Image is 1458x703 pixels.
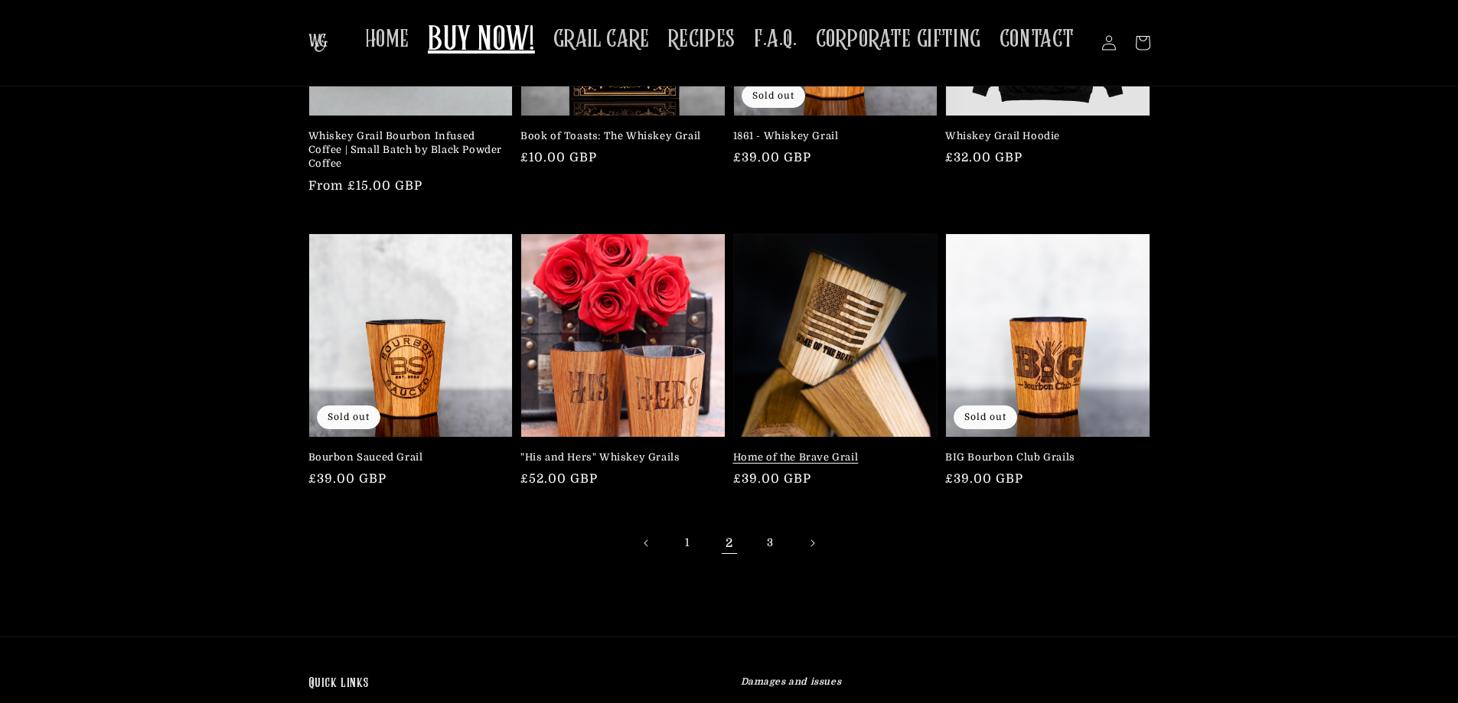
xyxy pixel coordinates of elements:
a: Bourbon Sauced Grail [308,451,504,464]
a: "His and Hers" Whiskey Grails [520,451,716,464]
span: F.A.Q. [754,24,797,54]
img: The Whiskey Grail [308,34,328,52]
a: F.A.Q. [745,15,807,63]
a: BUY NOW! [419,11,544,71]
a: Page 3 [754,526,788,560]
a: RECIPES [659,15,745,63]
a: Whiskey Grail Hoodie [945,129,1141,143]
a: GRAIL CARE [544,15,659,63]
h2: Quick links [308,675,718,693]
a: Book of Toasts: The Whiskey Grail [520,129,716,143]
a: 1861 - Whiskey Grail [733,129,929,143]
span: CONTACT [1000,24,1075,54]
a: HOME [356,15,419,63]
a: CONTACT [990,15,1084,63]
strong: Damages and issues [741,676,842,687]
a: Whiskey Grail Bourbon Infused Coffee | Small Batch by Black Powder Coffee [308,129,504,171]
a: Home of the Brave Grail [733,451,929,464]
span: Page 2 [713,526,746,560]
a: Previous page [630,526,664,560]
a: Page 1 [671,526,705,560]
a: BIG Bourbon Club Grails [945,451,1141,464]
nav: Pagination [308,526,1150,560]
a: Next page [795,526,829,560]
span: GRAIL CARE [553,24,650,54]
a: CORPORATE GIFTING [807,15,990,63]
span: CORPORATE GIFTING [816,24,981,54]
span: HOME [365,24,409,54]
span: BUY NOW! [428,20,535,62]
span: RECIPES [668,24,736,54]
